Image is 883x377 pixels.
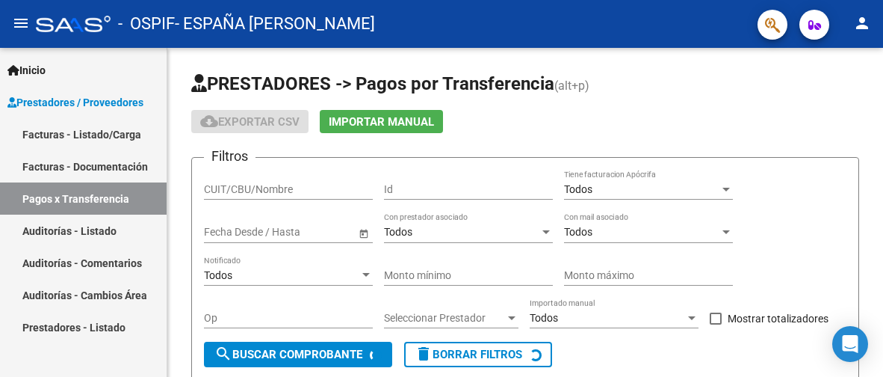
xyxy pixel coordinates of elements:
span: (alt+p) [554,79,589,93]
span: Buscar Comprobante [214,348,362,361]
span: Borrar Filtros [415,348,522,361]
button: Buscar Comprobante [204,342,392,367]
span: Exportar CSV [200,115,300,129]
button: Importar Manual [320,110,443,133]
span: Inicio [7,62,46,79]
mat-icon: cloud_download [200,112,218,130]
button: Open calendar [356,225,371,241]
mat-icon: person [853,14,871,32]
span: Mostrar totalizadores [728,310,828,328]
span: Seleccionar Prestador [384,312,505,325]
span: - OSPIF [118,7,175,40]
input: Fecha inicio [204,226,258,239]
mat-icon: delete [415,345,433,363]
span: Todos [564,183,592,195]
span: Prestadores / Proveedores [7,94,143,111]
mat-icon: menu [12,14,30,32]
button: Exportar CSV [191,110,309,133]
input: Fecha fin [271,226,344,239]
button: Borrar Filtros [404,342,552,367]
span: Todos [530,312,558,324]
h3: Filtros [204,146,255,167]
span: Todos [204,269,232,281]
mat-icon: search [214,345,232,363]
span: Todos [564,226,592,238]
div: Open Intercom Messenger [832,326,868,362]
span: Todos [384,226,412,238]
span: - ESPAÑA [PERSON_NAME] [175,7,375,40]
span: Importar Manual [329,115,434,129]
span: PRESTADORES -> Pagos por Transferencia [191,73,554,94]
